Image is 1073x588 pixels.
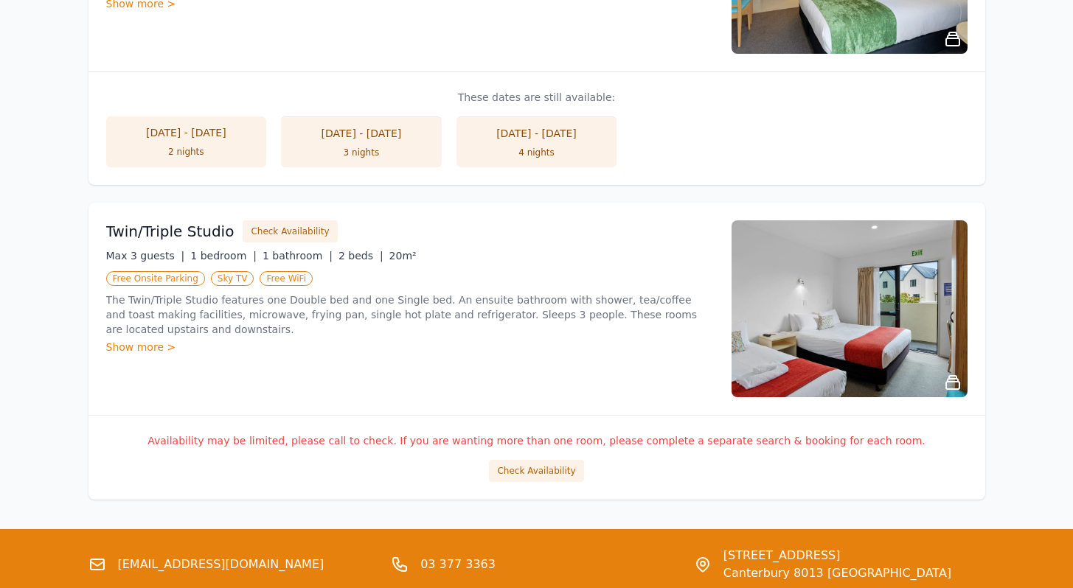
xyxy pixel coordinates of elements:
[263,250,333,262] span: 1 bathroom |
[106,271,205,286] span: Free Onsite Parking
[118,556,324,573] a: [EMAIL_ADDRESS][DOMAIN_NAME]
[296,126,427,141] div: [DATE] - [DATE]
[296,147,427,158] div: 3 nights
[723,564,951,582] span: Canterbury 8013 [GEOGRAPHIC_DATA]
[121,146,252,158] div: 2 nights
[420,556,496,573] a: 03 377 3363
[389,250,417,262] span: 20m²
[471,126,603,141] div: [DATE] - [DATE]
[106,90,968,105] p: These dates are still available:
[260,271,313,286] span: Free WiFi
[106,433,968,448] p: Availability may be limited, please call to check. If you are wanting more than one room, please ...
[190,250,257,262] span: 1 bedroom |
[106,340,714,354] div: Show more >
[211,271,254,286] span: Sky TV
[338,250,383,262] span: 2 beds |
[106,293,714,337] p: The Twin/Triple Studio features one Double bed and one Single bed. An ensuite bathroom with showe...
[471,147,603,158] div: 4 nights
[106,221,235,242] h3: Twin/Triple Studio
[243,220,337,242] button: Check Availability
[106,250,185,262] span: Max 3 guests |
[121,125,252,140] div: [DATE] - [DATE]
[723,547,951,564] span: [STREET_ADDRESS]
[489,460,583,482] button: Check Availability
